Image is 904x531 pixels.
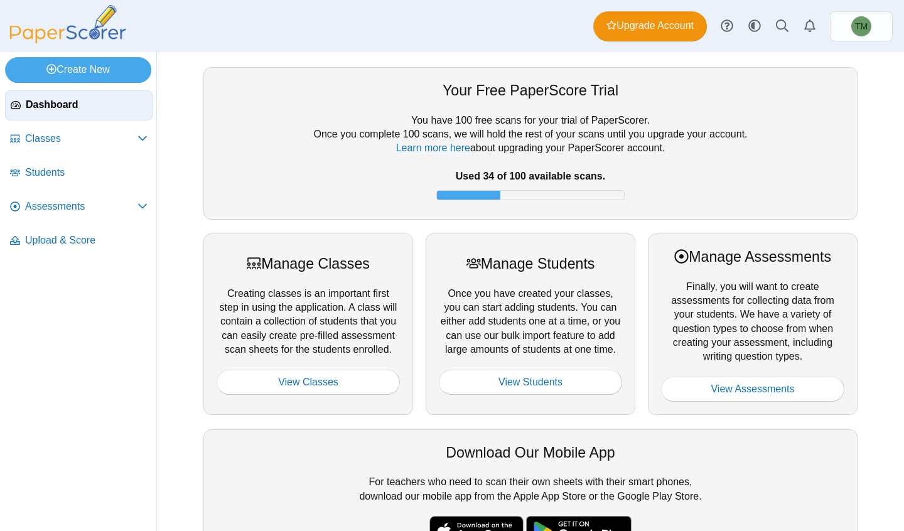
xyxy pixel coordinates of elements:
[439,370,622,395] a: View Students
[830,11,893,41] a: Tyrone Philippe Mauricio
[661,247,844,267] div: Manage Assessments
[217,442,844,463] div: Download Our Mobile App
[648,233,858,415] div: Finally, you will want to create assessments for collecting data from your students. We have a va...
[25,132,137,146] span: Classes
[217,114,844,206] div: You have 100 free scans for your trial of PaperScorer. Once you complete 100 scans, we will hold ...
[796,13,824,40] a: Alerts
[396,142,470,153] a: Learn more here
[25,166,148,180] span: Students
[661,377,844,402] a: View Assessments
[26,98,147,112] span: Dashboard
[217,80,844,100] div: Your Free PaperScore Trial
[5,124,153,154] a: Classes
[5,35,131,45] a: PaperScorer
[5,5,131,43] img: PaperScorer
[217,254,400,274] div: Manage Classes
[5,90,153,121] a: Dashboard
[439,254,622,274] div: Manage Students
[606,19,694,33] span: Upgrade Account
[5,57,151,82] a: Create New
[5,192,153,222] a: Assessments
[855,22,868,31] span: Tyrone Philippe Mauricio
[5,226,153,256] a: Upload & Score
[5,158,153,188] a: Students
[217,370,400,395] a: View Classes
[25,200,137,213] span: Assessments
[426,233,635,415] div: Once you have created your classes, you can start adding students. You can either add students on...
[593,11,707,41] a: Upgrade Account
[456,171,605,181] b: Used 34 of 100 available scans.
[25,233,148,247] span: Upload & Score
[851,16,871,36] span: Tyrone Philippe Mauricio
[203,233,413,415] div: Creating classes is an important first step in using the application. A class will contain a coll...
